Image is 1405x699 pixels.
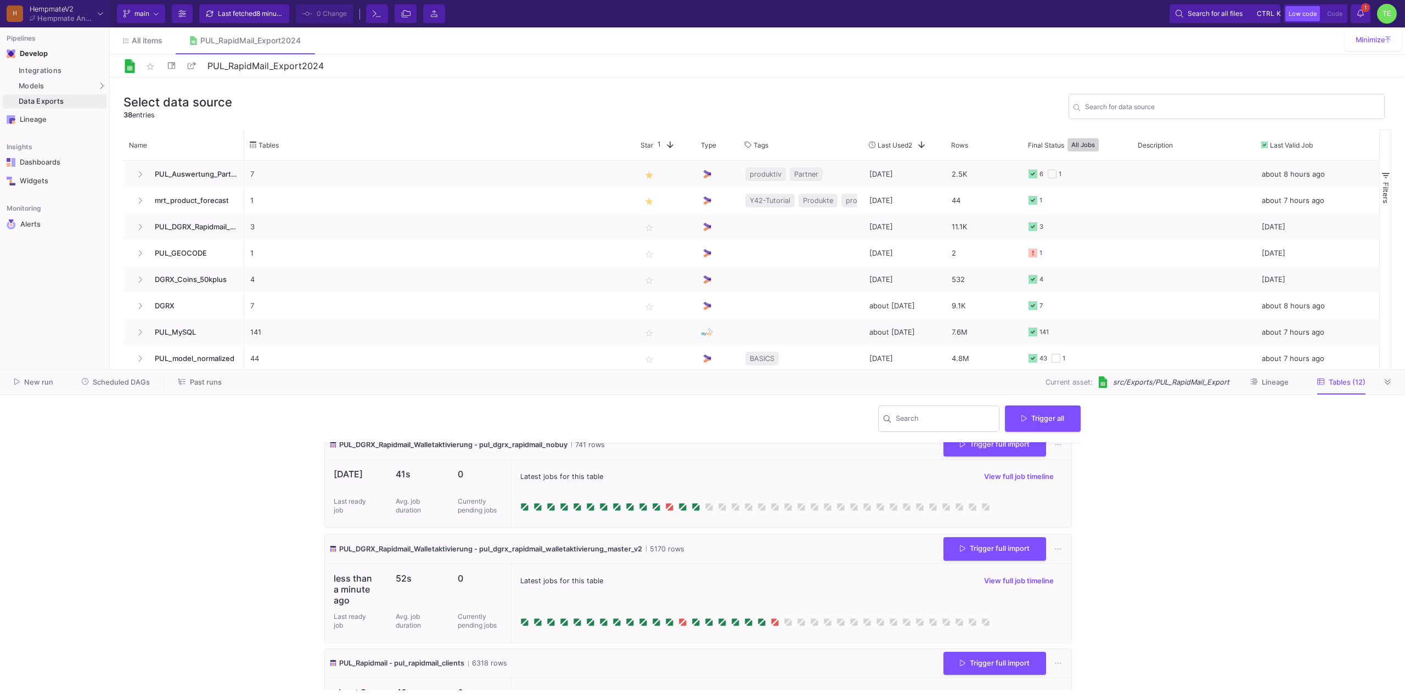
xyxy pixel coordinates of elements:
[863,161,946,187] div: [DATE]
[943,433,1046,456] button: Trigger full import
[653,140,661,150] span: 1
[1381,182,1390,204] span: Filters
[19,82,44,91] span: Models
[1063,346,1065,371] div: 1
[1256,213,1379,240] div: [DATE]
[1039,214,1043,240] div: 3
[334,573,378,606] p: less than a minute ago
[1256,319,1379,345] div: about 7 hours ago
[1256,240,1379,266] div: [DATE]
[20,177,91,185] div: Widgets
[701,328,713,336] img: MySQL
[571,439,605,450] span: 741 rows
[148,319,238,345] span: PUL_MySQL
[3,94,106,109] a: Data Exports
[1,374,66,391] button: New run
[960,544,1030,553] span: Trigger full import
[3,154,106,171] a: Navigation iconDashboards
[1374,4,1397,24] button: TE
[396,573,440,584] p: 52s
[7,177,15,185] img: Navigation icon
[7,158,15,167] img: Navigation icon
[984,577,1054,585] span: View full job timeline
[1351,4,1370,23] button: 1
[701,247,713,259] img: UI Model
[1021,414,1064,422] span: Trigger all
[334,612,367,630] p: Last ready job
[803,188,833,213] span: Produkte
[1170,4,1280,23] button: Search for all filesctrlk
[134,5,149,22] span: main
[701,300,713,312] img: UI Model
[943,652,1046,675] button: Trigger full import
[1039,188,1042,213] div: 1
[960,659,1030,667] span: Trigger full import
[458,497,502,515] p: Currently pending jobs
[256,9,299,18] span: 8 minutes ago
[1039,346,1047,371] div: 43
[123,110,232,120] div: entries
[1256,345,1379,371] div: about 7 hours ago
[250,240,629,266] p: 1
[908,141,912,149] span: 2
[93,378,150,386] span: Scheduled DAGs
[250,161,629,187] p: 7
[1005,405,1081,432] button: Trigger all
[339,544,642,554] span: PUL_DGRX_Rapidmail_Walletaktivierung - pul_dgrx_rapidmail_walletaktivierung_master_v2
[7,219,16,229] img: Navigation icon
[750,188,790,213] span: Y42-Tutorial
[1039,293,1043,319] div: 7
[24,378,53,386] span: New run
[1046,377,1093,387] span: Current asset:
[20,49,36,58] div: Develop
[1097,376,1109,388] img: [Legacy] Google Sheets
[946,319,1022,345] div: 7.6M
[396,612,429,630] p: Avg. job duration
[701,195,713,206] img: UI Model
[148,188,238,213] span: mrt_product_forecast
[123,95,232,109] h3: Select data source
[794,161,818,187] span: Partner
[1324,6,1346,21] button: Code
[3,45,106,63] mat-expansion-panel-header: Navigation iconDevelop
[329,658,337,668] img: icon
[123,111,132,119] span: 38
[7,49,15,58] img: Navigation icon
[701,141,716,149] span: Type
[20,219,92,229] div: Alerts
[701,168,713,180] img: UI Model
[250,267,629,292] p: 4
[863,240,946,266] div: [DATE]
[863,187,946,213] div: [DATE]
[975,469,1063,485] button: View full job timeline
[1039,319,1049,345] div: 141
[863,213,946,240] div: [DATE]
[1327,10,1342,18] span: Code
[1270,141,1313,149] span: Last Valid Job
[129,141,147,149] span: Name
[701,221,713,233] img: UI Model
[640,141,653,149] span: Star
[7,5,23,22] div: H
[250,188,629,213] p: 1
[701,274,713,285] img: UI Model
[946,161,1022,187] div: 2.5K
[1113,377,1229,387] span: src/Exports/PUL_RapidMail_Export
[396,687,440,698] p: 49s
[148,293,238,319] span: DGRX
[701,353,713,364] img: UI Model
[329,439,337,450] img: icon
[951,141,968,149] span: Rows
[250,319,629,345] p: 141
[1237,374,1302,391] button: Lineage
[189,36,198,46] img: Tab icon
[19,66,104,75] div: Integrations
[148,267,238,292] span: DGRX_Coins_50kplus
[339,658,464,668] span: PUL_Rapidmail - pul_rapidmail_clients
[1039,267,1043,292] div: 4
[946,345,1022,371] div: 4.8M
[846,188,878,213] span: produktiv
[946,187,1022,213] div: 44
[258,141,279,149] span: Tables
[329,544,337,554] img: icon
